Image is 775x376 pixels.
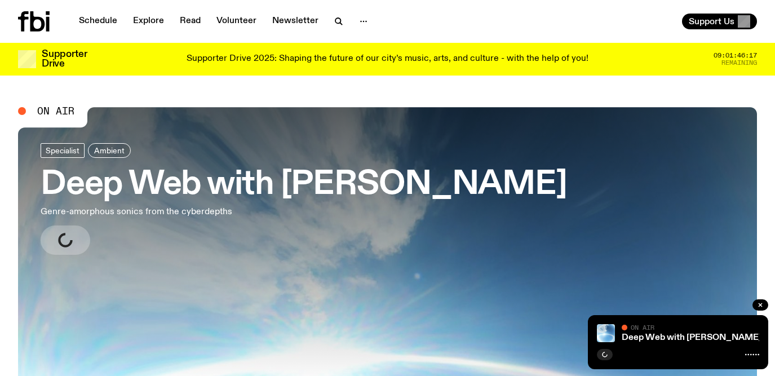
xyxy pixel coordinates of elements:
[42,50,87,69] h3: Supporter Drive
[41,205,329,219] p: Genre-amorphous sonics from the cyberdepths
[88,143,131,158] a: Ambient
[682,14,757,29] button: Support Us
[721,60,757,66] span: Remaining
[714,52,757,59] span: 09:01:46:17
[46,146,79,154] span: Specialist
[622,333,761,342] a: Deep Web with [PERSON_NAME]
[37,106,74,116] span: On Air
[689,16,734,26] span: Support Us
[631,324,654,331] span: On Air
[41,143,567,255] a: Deep Web with [PERSON_NAME]Genre-amorphous sonics from the cyberdepths
[94,146,125,154] span: Ambient
[173,14,207,29] a: Read
[41,143,85,158] a: Specialist
[41,169,567,201] h3: Deep Web with [PERSON_NAME]
[126,14,171,29] a: Explore
[210,14,263,29] a: Volunteer
[72,14,124,29] a: Schedule
[265,14,325,29] a: Newsletter
[187,54,588,64] p: Supporter Drive 2025: Shaping the future of our city’s music, arts, and culture - with the help o...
